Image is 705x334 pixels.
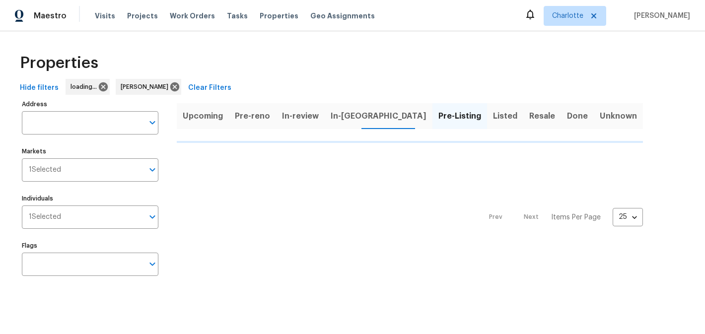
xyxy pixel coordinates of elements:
label: Markets [22,148,158,154]
div: [PERSON_NAME] [116,79,181,95]
span: Hide filters [20,82,59,94]
label: Address [22,101,158,107]
span: Maestro [34,11,67,21]
div: loading... [66,79,110,95]
span: [PERSON_NAME] [630,11,690,21]
button: Clear Filters [184,79,235,97]
p: Items Per Page [551,212,601,222]
span: Properties [20,58,98,68]
span: Charlotte [552,11,583,21]
span: Projects [127,11,158,21]
span: Pre-reno [235,109,270,123]
span: Unknown [600,109,637,123]
button: Open [145,210,159,224]
span: In-[GEOGRAPHIC_DATA] [331,109,426,123]
span: 1 Selected [29,166,61,174]
span: Geo Assignments [310,11,375,21]
span: Pre-Listing [438,109,481,123]
span: Properties [260,11,298,21]
span: Work Orders [170,11,215,21]
span: Visits [95,11,115,21]
label: Flags [22,243,158,249]
button: Open [145,116,159,130]
button: Open [145,163,159,177]
button: Open [145,257,159,271]
label: Individuals [22,196,158,201]
span: Done [567,109,588,123]
nav: Pagination Navigation [480,149,643,286]
span: 1 Selected [29,213,61,221]
span: Upcoming [183,109,223,123]
span: [PERSON_NAME] [121,82,172,92]
span: In-review [282,109,319,123]
div: 25 [613,204,643,230]
span: Clear Filters [188,82,231,94]
span: Tasks [227,12,248,19]
span: loading... [70,82,101,92]
span: Resale [529,109,555,123]
button: Hide filters [16,79,63,97]
span: Listed [493,109,517,123]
